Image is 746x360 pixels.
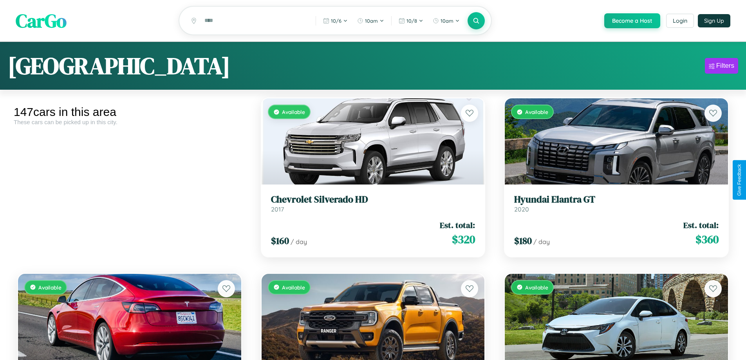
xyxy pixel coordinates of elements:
[533,238,550,246] span: / day
[38,284,61,291] span: Available
[14,119,246,125] div: These cars can be picked up in this city.
[514,194,719,213] a: Hyundai Elantra GT2020
[525,109,548,115] span: Available
[604,13,660,28] button: Become a Host
[429,14,464,27] button: 10am
[716,62,734,70] div: Filters
[698,14,730,27] button: Sign Up
[705,58,738,74] button: Filters
[395,14,427,27] button: 10/8
[695,232,719,247] span: $ 360
[319,14,352,27] button: 10/6
[452,232,475,247] span: $ 320
[271,194,475,205] h3: Chevrolet Silverado HD
[16,8,67,34] span: CarGo
[406,18,417,24] span: 10 / 8
[353,14,388,27] button: 10am
[365,18,378,24] span: 10am
[737,164,742,196] div: Give Feedback
[8,50,230,82] h1: [GEOGRAPHIC_DATA]
[440,219,475,231] span: Est. total:
[271,194,475,213] a: Chevrolet Silverado HD2017
[441,18,453,24] span: 10am
[514,234,532,247] span: $ 180
[291,238,307,246] span: / day
[271,234,289,247] span: $ 160
[514,194,719,205] h3: Hyundai Elantra GT
[14,105,246,119] div: 147 cars in this area
[683,219,719,231] span: Est. total:
[331,18,341,24] span: 10 / 6
[282,109,305,115] span: Available
[525,284,548,291] span: Available
[666,14,694,28] button: Login
[514,205,529,213] span: 2020
[282,284,305,291] span: Available
[271,205,284,213] span: 2017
